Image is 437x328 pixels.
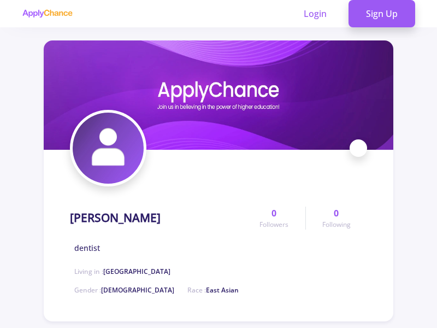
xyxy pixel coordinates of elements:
a: 0Following [305,207,367,230]
img: hojjat hassanzadeavatar [73,113,144,184]
h1: [PERSON_NAME] [70,211,161,225]
span: [DEMOGRAPHIC_DATA] [101,285,174,295]
span: East Asian [206,285,239,295]
span: dentist [74,242,100,254]
img: hojjat hassanzadecover image [44,40,393,150]
span: [GEOGRAPHIC_DATA] [103,267,170,276]
a: 0Followers [243,207,305,230]
img: applychance logo text only [22,9,73,18]
span: Following [322,220,351,230]
span: Followers [259,220,288,230]
span: 0 [271,207,276,220]
span: 0 [334,207,339,220]
span: Gender : [74,285,174,295]
span: Living in : [74,267,170,276]
span: Race : [187,285,239,295]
